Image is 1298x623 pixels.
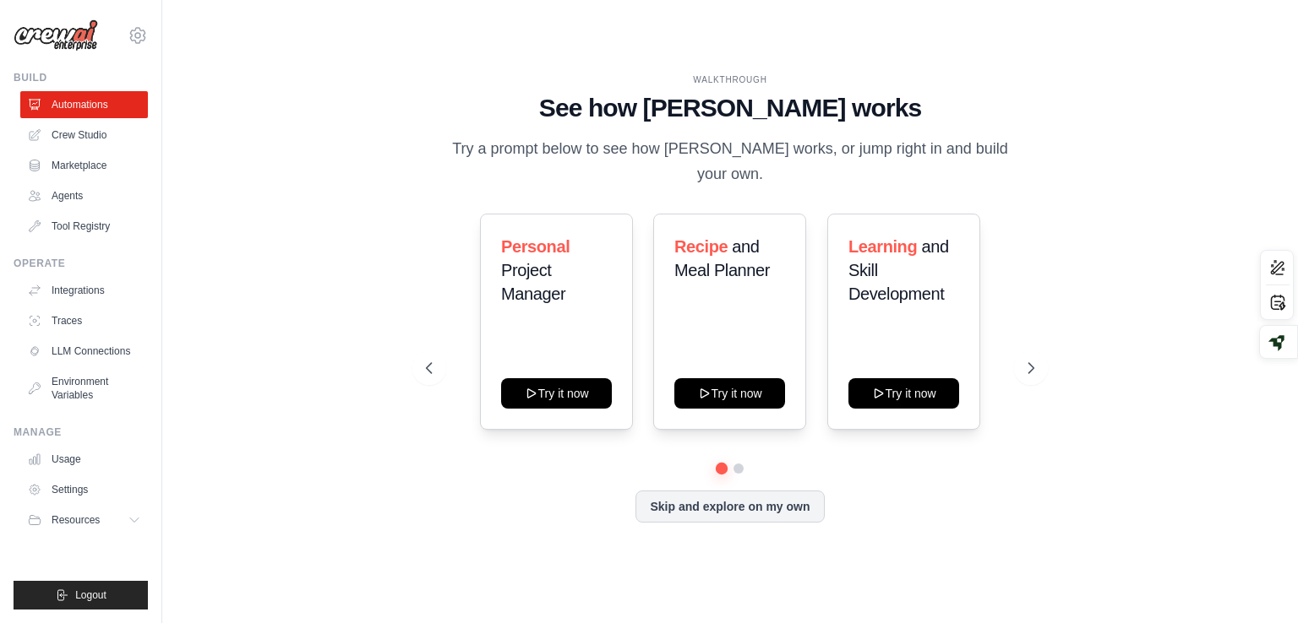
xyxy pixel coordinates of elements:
[20,446,148,473] a: Usage
[446,137,1014,187] p: Try a prompt below to see how [PERSON_NAME] works, or jump right in and build your own.
[848,378,959,409] button: Try it now
[20,476,148,503] a: Settings
[14,19,98,51] img: Logo
[1213,542,1298,623] iframe: Chat Widget
[20,213,148,240] a: Tool Registry
[14,581,148,609] button: Logout
[848,237,917,256] span: Learning
[20,338,148,365] a: LLM Connections
[20,91,148,118] a: Automations
[501,237,570,256] span: Personal
[20,152,148,179] a: Marketplace
[14,257,148,270] div: Operate
[20,368,148,409] a: Environment Variables
[20,507,148,534] button: Resources
[20,182,148,209] a: Agents
[20,122,148,149] a: Crew Studio
[20,277,148,304] a: Integrations
[14,71,148,84] div: Build
[501,261,565,303] span: Project Manager
[848,237,949,303] span: and Skill Development
[674,378,785,409] button: Try it now
[20,307,148,334] a: Traces
[426,73,1034,86] div: WALKTHROUGH
[674,237,728,256] span: Recipe
[52,513,100,527] span: Resources
[75,588,106,602] span: Logout
[635,490,824,523] button: Skip and explore on my own
[501,378,612,409] button: Try it now
[674,237,770,279] span: and Meal Planner
[426,93,1034,123] h1: See how [PERSON_NAME] works
[14,425,148,439] div: Manage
